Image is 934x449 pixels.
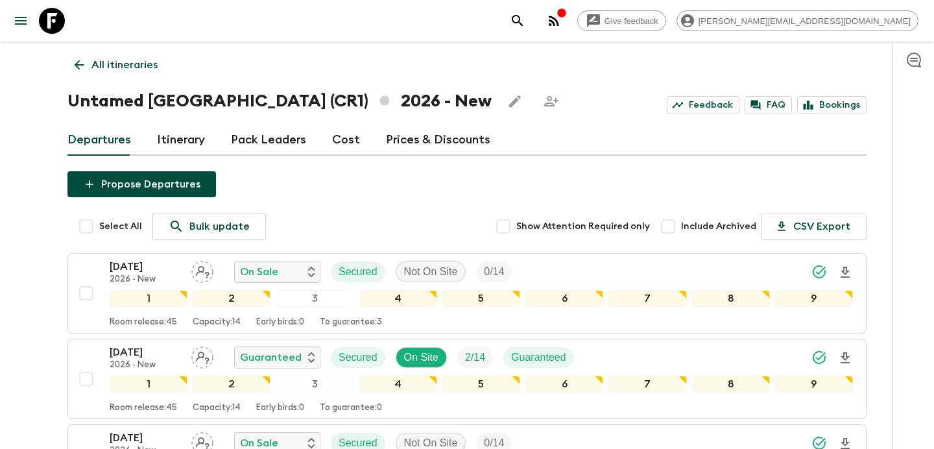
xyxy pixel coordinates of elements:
p: Bulk update [189,219,250,234]
p: [DATE] [110,259,181,274]
div: Trip Fill [457,347,493,368]
p: On Site [404,350,438,365]
p: To guarantee: 3 [320,317,382,328]
p: Room release: 45 [110,317,177,328]
p: 2 / 14 [465,350,485,365]
div: 6 [525,290,603,307]
span: Give feedback [597,16,665,26]
div: [PERSON_NAME][EMAIL_ADDRESS][DOMAIN_NAME] [677,10,918,31]
div: 5 [442,376,520,393]
div: Not On Site [396,261,466,282]
p: 2026 - New [110,274,181,285]
div: 8 [692,290,770,307]
div: 9 [775,376,853,393]
a: FAQ [745,96,792,114]
a: Feedback [667,96,739,114]
p: Not On Site [404,264,458,280]
div: 1 [110,376,187,393]
div: 9 [775,290,853,307]
div: 2 [193,290,270,307]
a: All itineraries [67,52,165,78]
p: [DATE] [110,345,181,360]
button: [DATE]2026 - NewAssign pack leaderOn SaleSecuredNot On SiteTrip Fill123456789Room release:45Capac... [67,253,867,334]
div: 4 [359,376,437,393]
div: Secured [331,261,385,282]
span: Select All [99,220,142,233]
svg: Synced Successfully [811,350,827,365]
button: search adventures [505,8,531,34]
div: 7 [608,376,686,393]
svg: Synced Successfully [811,264,827,280]
div: 4 [359,290,437,307]
p: Guaranteed [240,350,302,365]
p: Early birds: 0 [256,317,304,328]
a: Bulk update [152,213,266,240]
div: 7 [608,290,686,307]
div: 6 [525,376,603,393]
a: Pack Leaders [231,125,306,156]
p: All itineraries [91,57,158,73]
div: 1 [110,290,187,307]
h1: Untamed [GEOGRAPHIC_DATA] (CR1) 2026 - New [67,88,492,114]
div: 5 [442,290,520,307]
span: Assign pack leader [191,436,213,446]
button: [DATE]2026 - NewAssign pack leaderGuaranteedSecuredOn SiteTrip FillGuaranteed123456789Room releas... [67,339,867,419]
div: On Site [396,347,447,368]
a: Give feedback [577,10,666,31]
button: menu [8,8,34,34]
svg: Download Onboarding [837,350,853,366]
p: Room release: 45 [110,403,177,413]
p: Guaranteed [511,350,566,365]
p: [DATE] [110,430,181,446]
p: 0 / 14 [484,264,504,280]
div: 3 [276,290,353,307]
button: Edit this itinerary [502,88,528,114]
span: Show Attention Required only [516,220,650,233]
p: Early birds: 0 [256,403,304,413]
span: Include Archived [681,220,756,233]
button: Propose Departures [67,171,216,197]
a: Bookings [797,96,867,114]
div: Trip Fill [476,261,512,282]
span: Assign pack leader [191,265,213,275]
p: 2026 - New [110,360,181,370]
p: To guarantee: 0 [320,403,382,413]
button: CSV Export [761,213,867,240]
span: Share this itinerary [538,88,564,114]
div: Secured [331,347,385,368]
p: Capacity: 14 [193,403,241,413]
p: Secured [339,264,377,280]
p: Capacity: 14 [193,317,241,328]
a: Cost [332,125,360,156]
div: 3 [276,376,353,393]
p: Secured [339,350,377,365]
span: Assign pack leader [191,350,213,361]
div: 2 [193,376,270,393]
a: Departures [67,125,131,156]
a: Itinerary [157,125,205,156]
div: 8 [692,376,770,393]
p: On Sale [240,264,278,280]
span: [PERSON_NAME][EMAIL_ADDRESS][DOMAIN_NAME] [691,16,918,26]
a: Prices & Discounts [386,125,490,156]
svg: Download Onboarding [837,265,853,280]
